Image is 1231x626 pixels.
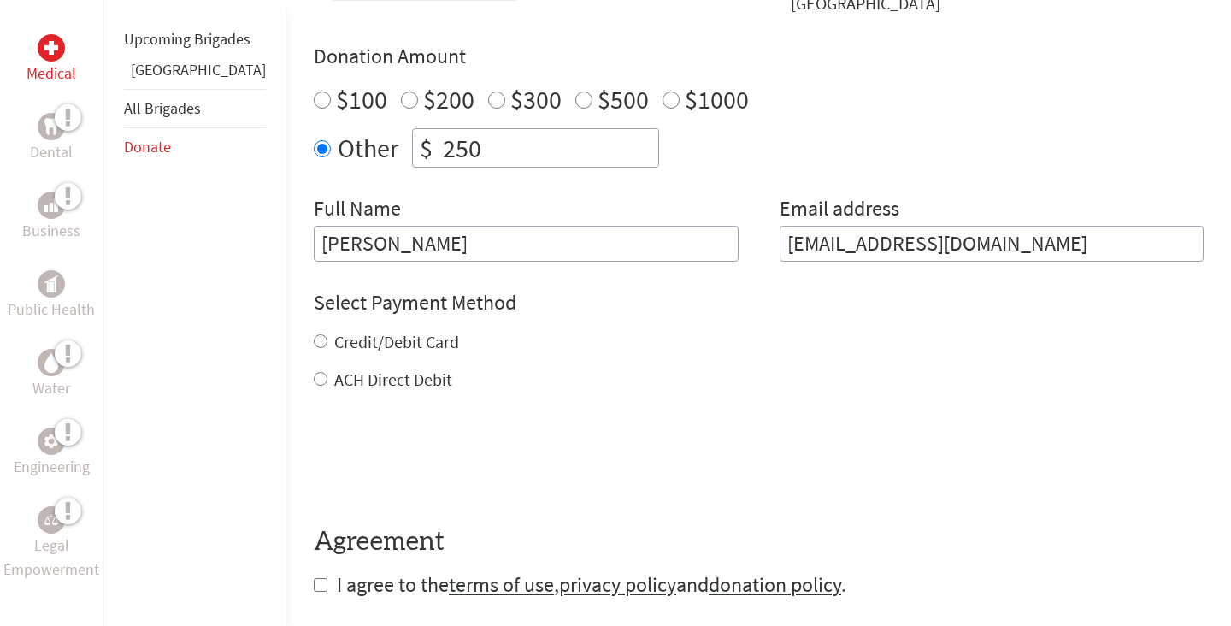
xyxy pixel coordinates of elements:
p: Engineering [14,455,90,479]
h4: Donation Amount [314,43,1204,70]
a: MedicalMedical [27,34,76,86]
input: Your Email [780,226,1204,262]
img: Dental [44,118,58,134]
a: [GEOGRAPHIC_DATA] [131,60,266,80]
img: Engineering [44,434,58,448]
a: Upcoming Brigades [124,29,250,49]
div: Legal Empowerment [38,506,65,534]
div: Medical [38,34,65,62]
a: terms of use [449,571,554,598]
li: All Brigades [124,89,266,128]
p: Public Health [8,298,95,322]
a: Legal EmpowermentLegal Empowerment [3,506,99,582]
a: Donate [124,137,171,156]
a: donation policy [709,571,841,598]
label: $100 [336,83,387,115]
div: Water [38,349,65,376]
input: Enter Full Name [314,226,739,262]
a: privacy policy [559,571,676,598]
h4: Select Payment Method [314,289,1204,316]
li: Upcoming Brigades [124,21,266,58]
label: $1000 [685,83,749,115]
a: All Brigades [124,98,201,118]
iframe: reCAPTCHA [314,426,574,493]
p: Dental [30,140,73,164]
a: EngineeringEngineering [14,428,90,479]
div: $ [413,129,439,167]
li: Panama [124,58,266,89]
p: Business [22,219,80,243]
div: Engineering [38,428,65,455]
div: Dental [38,113,65,140]
label: Full Name [314,195,401,226]
li: Donate [124,128,266,166]
label: Email address [780,195,899,226]
label: Other [338,128,398,168]
p: Water [32,376,70,400]
label: $300 [510,83,562,115]
div: Public Health [38,270,65,298]
img: Public Health [44,275,58,292]
input: Enter Amount [439,129,658,167]
p: Legal Empowerment [3,534,99,582]
img: Medical [44,41,58,55]
label: $200 [423,83,474,115]
a: BusinessBusiness [22,192,80,243]
span: I agree to the , and . [337,571,846,598]
div: Business [38,192,65,219]
h4: Agreement [314,527,1204,558]
p: Medical [27,62,76,86]
img: Water [44,352,58,372]
label: Credit/Debit Card [334,331,459,352]
a: WaterWater [32,349,70,400]
img: Business [44,198,58,212]
a: Public HealthPublic Health [8,270,95,322]
label: $500 [598,83,649,115]
img: Legal Empowerment [44,515,58,525]
label: ACH Direct Debit [334,369,452,390]
a: DentalDental [30,113,73,164]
